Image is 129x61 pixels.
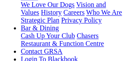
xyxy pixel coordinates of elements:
[41,9,62,16] a: History
[21,16,59,24] a: Strategic Plan
[61,16,102,24] a: Privacy Policy
[86,9,122,16] a: Who We Are
[21,24,59,32] a: Bar & Dining
[21,48,62,55] a: Contact GRSA
[21,32,126,48] div: Bar & Dining
[64,9,85,16] a: Careers
[21,1,106,16] a: Vision and Values
[21,1,74,8] a: We Love Our Dogs
[21,1,126,24] div: About
[21,32,104,47] a: Chasers Restaurant & Function Centre
[21,32,75,39] a: Cash Up Your Club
